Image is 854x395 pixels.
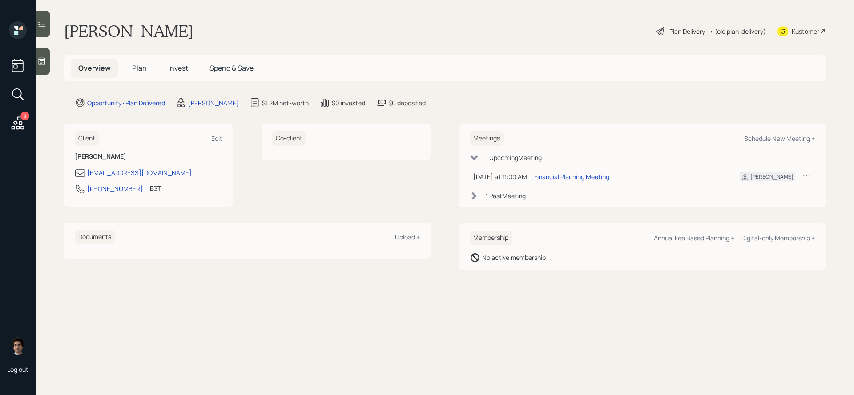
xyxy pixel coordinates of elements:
div: Log out [7,365,28,374]
h6: Co-client [272,131,306,146]
div: 1 Upcoming Meeting [486,153,542,162]
div: No active membership [482,253,546,262]
span: Plan [132,63,147,73]
div: [EMAIL_ADDRESS][DOMAIN_NAME] [87,168,192,177]
span: Spend & Save [209,63,254,73]
div: Annual Fee Based Planning + [654,234,734,242]
div: Upload + [395,233,420,241]
div: Opportunity · Plan Delivered [87,98,165,108]
span: Overview [78,63,111,73]
div: $0 deposited [388,98,426,108]
h6: Documents [75,230,115,244]
h6: Client [75,131,99,146]
div: 1 Past Meeting [486,191,526,200]
h6: Membership [470,231,512,245]
div: [PERSON_NAME] [750,173,794,181]
div: $1.2M net-worth [262,98,309,108]
div: [PERSON_NAME] [188,98,239,108]
h6: Meetings [470,131,504,146]
div: $0 invested [332,98,365,108]
span: Invest [168,63,188,73]
h1: [PERSON_NAME] [64,21,193,41]
div: [DATE] at 11:00 AM [473,172,527,181]
div: • (old plan-delivery) [709,27,766,36]
img: harrison-schaefer-headshot-2.png [9,337,27,355]
div: [PHONE_NUMBER] [87,184,143,193]
div: 8 [20,112,29,120]
div: Financial Planning Meeting [534,172,609,181]
div: Edit [211,134,222,143]
div: Digital-only Membership + [741,234,815,242]
div: Plan Delivery [669,27,705,36]
div: Kustomer [792,27,819,36]
h6: [PERSON_NAME] [75,153,222,160]
div: Schedule New Meeting + [744,134,815,143]
div: EST [150,184,161,193]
